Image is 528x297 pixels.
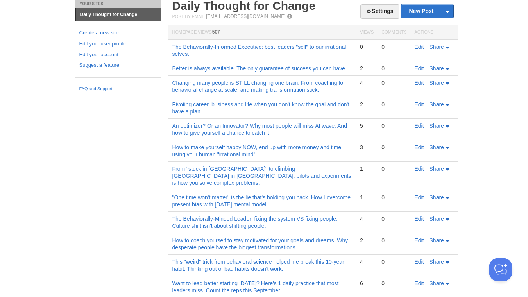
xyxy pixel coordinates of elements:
a: Edit [415,166,424,172]
a: Edit [415,123,424,129]
div: 0 [381,122,406,129]
div: 0 [381,237,406,244]
div: 4 [360,258,374,265]
a: Edit [415,194,424,200]
a: From "stuck in [GEOGRAPHIC_DATA]" to climbing [GEOGRAPHIC_DATA] in [GEOGRAPHIC_DATA]: pilots and ... [172,166,351,186]
a: Edit [415,259,424,265]
a: Edit [415,280,424,286]
a: Edit your user profile [79,40,156,48]
div: 0 [381,194,406,201]
a: Suggest a feature [79,61,156,70]
a: How to make yourself happy NOW, end up with more money and time, using your human "irrational mind". [172,144,343,157]
span: Share [430,101,444,107]
div: 5 [360,122,374,129]
div: 2 [360,101,374,108]
div: 0 [381,43,406,50]
a: New Post [401,4,453,18]
a: "One time won't matter" is the lie that's holding you back. How I overcome present bias with [DAT... [172,194,351,208]
span: Share [430,80,444,86]
a: Edit your account [79,51,156,59]
a: Daily Thought for Change [76,8,161,21]
span: 507 [212,29,220,35]
div: 0 [381,215,406,222]
a: Create a new site [79,29,156,37]
a: [EMAIL_ADDRESS][DOMAIN_NAME] [206,14,285,19]
th: Actions [411,25,458,40]
th: Comments [378,25,410,40]
span: Share [430,144,444,150]
div: 0 [381,258,406,265]
a: Edit [415,44,424,50]
a: The Behaviorally-Informed Executive: best leaders "sell" to our irrational selves. [172,44,346,57]
iframe: Help Scout Beacon - Open [489,258,512,281]
a: Edit [415,144,424,150]
div: 0 [381,144,406,151]
a: The Behaviorally-Minded Leader: fixing the system VS fixing people. Culture shift isn't about shi... [172,216,338,229]
div: 4 [360,215,374,222]
a: Changing many people is STILL changing one brain. From coaching to behavioral change at scale, an... [172,80,344,93]
span: Share [430,194,444,200]
div: 2 [360,65,374,72]
a: Settings [360,4,399,19]
span: Share [430,123,444,129]
div: 2 [360,237,374,244]
a: An optimizer? Or an Innovator? Why most people will miss AI wave. And how to give yourself a chan... [172,123,347,136]
div: 6 [360,280,374,287]
a: Edit [415,216,424,222]
div: 3 [360,144,374,151]
div: 0 [360,43,374,50]
span: Share [430,280,444,286]
span: Share [430,44,444,50]
a: Edit [415,80,424,86]
a: Pivoting career, business and life when you don't know the goal and don't have a plan. [172,101,350,115]
span: Share [430,216,444,222]
div: 1 [360,194,374,201]
a: Edit [415,101,424,107]
a: Edit [415,237,424,243]
a: Edit [415,65,424,72]
span: Share [430,166,444,172]
div: 1 [360,165,374,172]
th: Views [356,25,378,40]
div: 0 [381,101,406,108]
a: FAQ and Support [79,86,156,93]
div: 0 [381,79,406,86]
a: This "weird" trick from behavioral science helped me break this 10-year habit. Thinking out of ba... [172,259,344,272]
a: How to coach yourself to stay motivated for your goals and dreams. Why desperate people have the ... [172,237,348,250]
a: Better is always available. The only guarantee of success you can have. [172,65,347,72]
span: Share [430,237,444,243]
span: Post by Email [172,14,205,19]
span: Share [430,259,444,265]
div: 0 [381,65,406,72]
div: 4 [360,79,374,86]
a: Want to lead better starting [DATE]? Here's 1 daily practice that most leaders miss. Count the re... [172,280,339,293]
th: Homepage Views [168,25,356,40]
div: 0 [381,280,406,287]
div: 0 [381,165,406,172]
span: Share [430,65,444,72]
